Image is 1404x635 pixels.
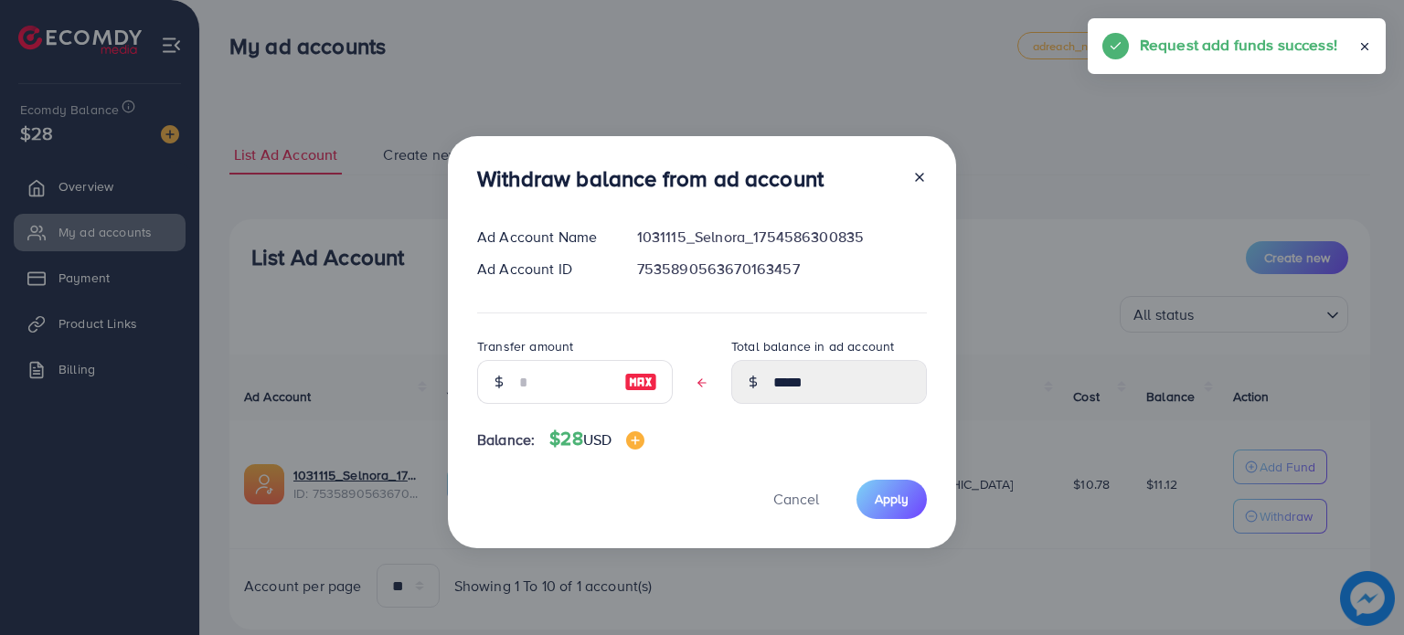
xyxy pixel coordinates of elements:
[750,480,842,519] button: Cancel
[622,259,941,280] div: 7535890563670163457
[624,371,657,393] img: image
[477,337,573,355] label: Transfer amount
[731,337,894,355] label: Total balance in ad account
[463,259,622,280] div: Ad Account ID
[477,429,535,450] span: Balance:
[856,480,927,519] button: Apply
[622,227,941,248] div: 1031115_Selnora_1754586300835
[1140,33,1337,57] h5: Request add funds success!
[583,429,612,450] span: USD
[463,227,622,248] div: Ad Account Name
[477,165,824,192] h3: Withdraw balance from ad account
[626,431,644,450] img: image
[549,428,644,450] h4: $28
[875,490,909,508] span: Apply
[773,489,819,509] span: Cancel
